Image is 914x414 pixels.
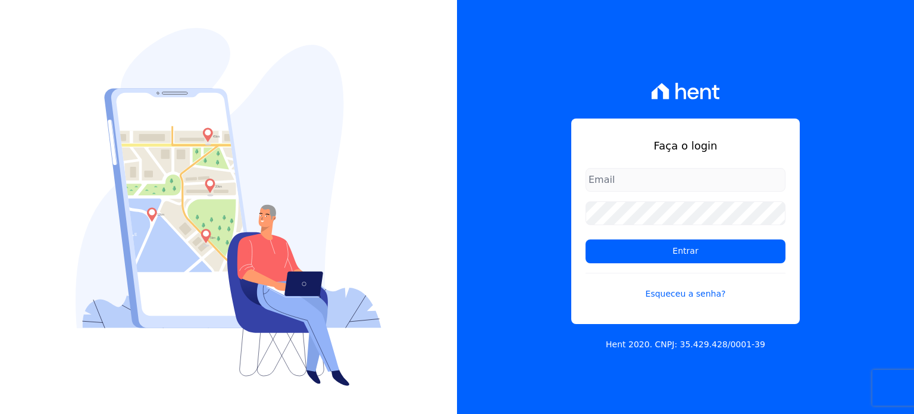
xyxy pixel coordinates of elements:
[606,338,765,351] p: Hent 2020. CNPJ: 35.429.428/0001-39
[586,168,785,192] input: Email
[76,28,381,386] img: Login
[586,273,785,300] a: Esqueceu a senha?
[586,138,785,154] h1: Faça o login
[586,239,785,263] input: Entrar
